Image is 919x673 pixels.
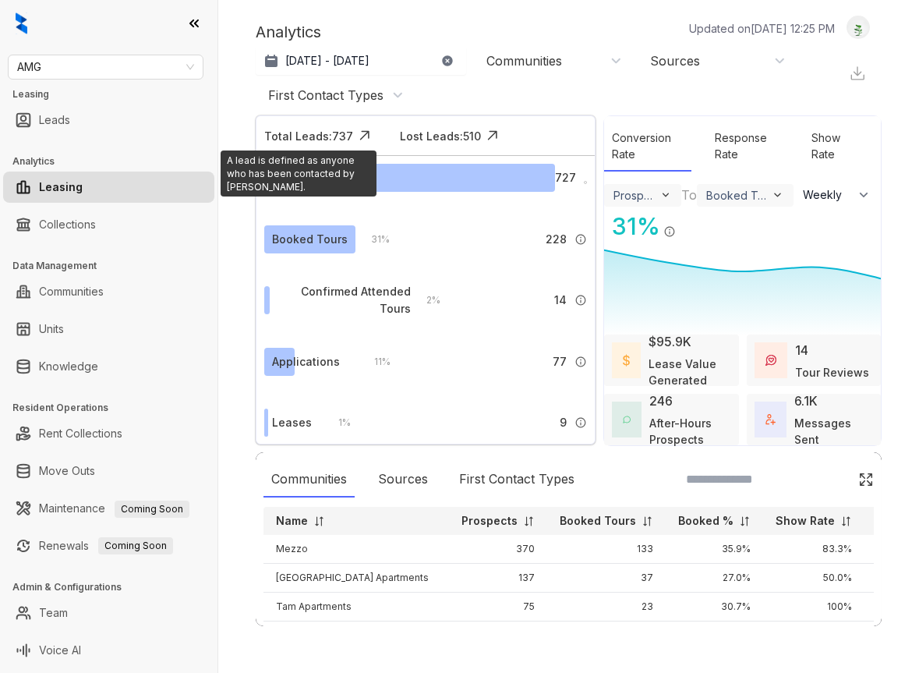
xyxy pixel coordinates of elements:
[584,181,587,184] img: Info
[666,622,763,650] td: 29.4%
[272,283,411,317] div: Confirmed Attended Tours
[12,401,217,415] h3: Resident Operations
[451,462,582,498] div: First Contact Types
[39,104,70,136] a: Leads
[12,259,217,273] h3: Data Management
[546,231,567,248] span: 228
[574,233,587,246] img: Info
[642,515,653,527] img: sorting
[272,414,312,431] div: Leases
[776,513,835,529] p: Show Rate
[523,515,535,527] img: sorting
[804,122,865,172] div: Show Rate
[681,186,697,204] div: To
[650,52,700,69] div: Sources
[794,415,873,448] div: Messages Sent
[765,355,776,366] img: TourReviews
[39,313,64,345] a: Units
[264,128,353,144] div: Total Leads: 737
[486,52,562,69] div: Communities
[3,209,214,240] li: Collections
[623,416,631,423] img: AfterHoursConversations
[613,189,656,202] div: Prospects
[3,493,214,524] li: Maintenance
[659,189,672,201] img: ViewFilterArrow
[3,597,214,629] li: Team
[263,622,449,650] td: Encantada Apartments
[678,513,733,529] p: Booked %
[847,19,869,36] img: UserAvatar
[313,515,325,527] img: sorting
[461,513,518,529] p: Prospects
[666,535,763,564] td: 35.9%
[763,535,864,564] td: 83.3%
[39,418,122,449] a: Rent Collections
[553,353,567,370] span: 77
[771,189,784,202] img: ViewFilterArrow
[663,225,676,238] img: Info
[604,122,691,172] div: Conversion Rate
[3,635,214,666] li: Voice AI
[795,341,808,360] div: 14
[574,356,587,368] img: Info
[263,593,449,622] td: Tam Apartments
[449,622,547,650] td: 51
[707,122,788,172] div: Response Rate
[16,12,27,34] img: logo
[449,593,547,622] td: 75
[689,20,835,37] p: Updated on [DATE] 12:25 PM
[3,104,214,136] li: Leads
[39,172,83,203] a: Leasing
[256,47,466,75] button: [DATE] - [DATE]
[3,276,214,307] li: Communities
[370,462,436,498] div: Sources
[555,169,576,186] span: 727
[765,414,776,424] img: TotalFum
[554,292,567,309] span: 14
[359,353,391,370] div: 11 %
[449,564,547,593] td: 137
[39,597,68,629] a: Team
[649,391,673,410] div: 246
[285,53,369,69] p: [DATE] - [DATE]
[481,124,504,147] img: Click Icon
[547,535,666,564] td: 133
[263,462,355,498] div: Communities
[649,332,691,351] div: $95.9K
[12,87,217,101] h3: Leasing
[256,20,321,44] p: Analytics
[763,593,864,622] td: 100%
[574,416,587,429] img: Info
[221,151,376,197] div: A lead is defined as anyone who has been contacted by [PERSON_NAME].
[449,535,547,564] td: 370
[794,181,881,209] button: Weekly
[547,564,666,593] td: 37
[794,391,818,410] div: 6.1K
[12,580,217,594] h3: Admin & Configurations
[39,530,173,561] a: RenewalsComing Soon
[3,313,214,345] li: Units
[840,515,852,527] img: sorting
[858,472,874,487] img: Click Icon
[676,211,699,235] img: Click Icon
[574,294,587,306] img: Info
[268,87,384,104] div: First Contact Types
[666,564,763,593] td: 27.0%
[739,515,751,527] img: sorting
[547,622,666,650] td: 15
[795,364,869,381] div: Tour Reviews
[649,415,731,448] div: After-Hours Prospects
[763,564,864,593] td: 50.0%
[560,513,636,529] p: Booked Tours
[400,128,481,144] div: Lost Leads: 510
[263,564,449,593] td: [GEOGRAPHIC_DATA] Apartments
[353,124,376,147] img: Click Icon
[263,535,449,564] td: Mezzo
[17,55,194,79] span: AMG
[3,530,214,561] li: Renewals
[803,187,850,203] span: Weekly
[272,353,340,370] div: Applications
[623,354,630,366] img: LeaseValue
[39,209,96,240] a: Collections
[3,351,214,382] li: Knowledge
